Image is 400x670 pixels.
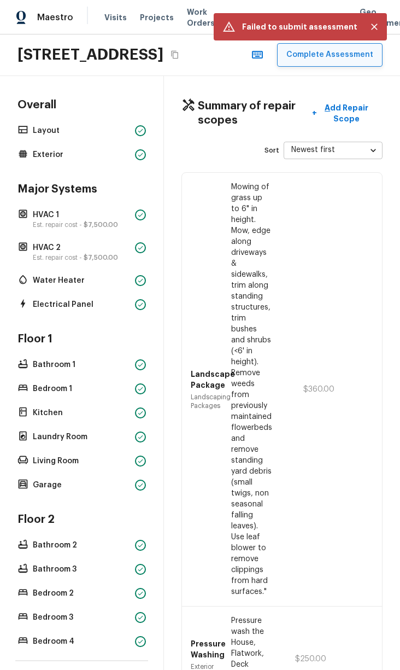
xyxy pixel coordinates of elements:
p: Add Repair Scope [317,102,374,124]
p: Kitchen [33,407,131,418]
p: Failed to submit assessment [242,21,357,32]
span: Work Orders [187,7,215,28]
p: Est. repair cost - [33,220,131,229]
p: Bedroom 4 [33,636,131,647]
h4: Major Systems [15,182,148,199]
span: Maestro [37,12,73,23]
p: Bathroom 3 [33,564,131,575]
p: Bathroom 1 [33,359,131,370]
h4: Overall [15,98,148,114]
span: Teams [264,12,291,23]
p: Bathroom 2 [33,540,131,551]
h2: [STREET_ADDRESS] [17,45,163,65]
p: Exterior [33,149,131,160]
h4: Floor 1 [15,332,148,348]
p: Garage [33,480,131,491]
p: Est. repair cost - [33,253,131,262]
p: $360.00 [285,384,334,395]
p: Water Heater [33,275,131,286]
button: Complete Assessment [277,43,383,67]
h4: Floor 2 [15,512,148,529]
p: Bedroom 1 [33,383,131,394]
button: +Add Repair Scope [303,98,383,129]
div: Newest first [284,136,383,165]
span: $7,500.00 [84,254,118,261]
h4: Summary of repair scopes [198,99,303,127]
p: Bedroom 2 [33,588,131,599]
span: Visits [104,12,127,23]
p: Bedroom 3 [33,612,131,623]
p: Living Room [33,456,131,467]
p: $250.00 [277,654,326,665]
p: HVAC 1 [33,209,131,220]
span: Properties [304,12,346,23]
p: Pressure Washing [191,638,218,660]
p: Electrical Panel [33,299,131,310]
p: Landscape Package [191,369,218,391]
p: Laundry Room [33,432,131,442]
p: Landscaping Packages [191,393,218,410]
span: $7,500.00 [84,222,118,228]
p: HVAC 2 [33,242,131,253]
button: Close [366,19,383,35]
button: Copy Address [168,48,182,62]
p: Sort [264,146,279,155]
p: Layout [33,125,131,136]
p: Mowing of grass up to 6" in height. Mow, edge along driveways & sidewalks, trim along standing st... [231,182,272,597]
span: Projects [140,12,174,23]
